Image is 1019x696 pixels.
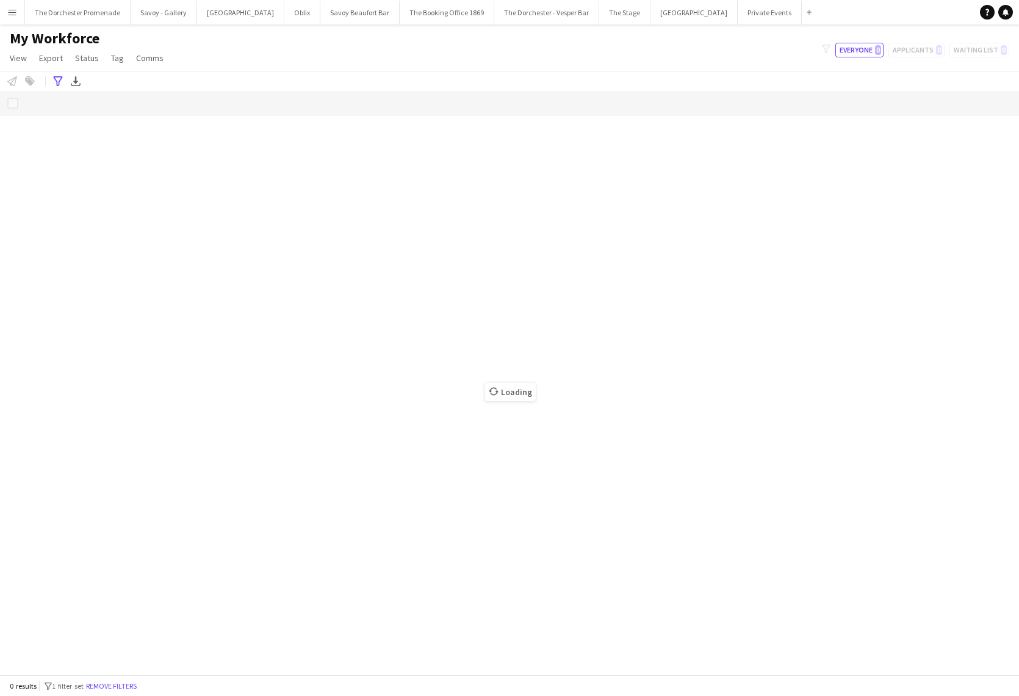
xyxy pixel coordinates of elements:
span: Status [75,53,99,63]
button: The Stage [599,1,650,24]
span: Export [39,53,63,63]
button: The Booking Office 1869 [400,1,494,24]
span: View [10,53,27,63]
app-action-btn: Export XLSX [68,74,83,89]
button: Private Events [738,1,802,24]
span: Comms [136,53,164,63]
button: Remove filters [84,680,139,693]
span: Loading [485,383,536,401]
span: 0 [875,45,881,55]
span: My Workforce [10,29,99,48]
span: Tag [111,53,124,63]
button: Savoy - Gallery [131,1,197,24]
a: Tag [106,50,129,66]
a: View [5,50,32,66]
button: [GEOGRAPHIC_DATA] [197,1,284,24]
button: The Dorchester - Vesper Bar [494,1,599,24]
a: Export [34,50,68,66]
button: Oblix [284,1,320,24]
button: Everyone0 [835,43,884,57]
span: 1 filter set [52,681,84,691]
a: Status [70,50,104,66]
button: The Dorchester Promenade [25,1,131,24]
a: Comms [131,50,168,66]
app-action-btn: Advanced filters [51,74,65,89]
button: [GEOGRAPHIC_DATA] [650,1,738,24]
button: Savoy Beaufort Bar [320,1,400,24]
